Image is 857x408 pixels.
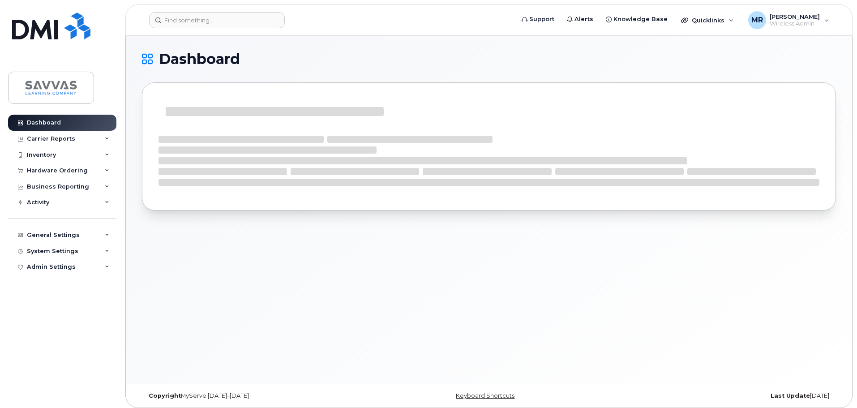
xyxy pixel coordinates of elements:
a: Keyboard Shortcuts [456,392,514,399]
strong: Copyright [149,392,181,399]
span: Dashboard [159,52,240,66]
strong: Last Update [771,392,810,399]
div: [DATE] [604,392,836,399]
div: MyServe [DATE]–[DATE] [142,392,373,399]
